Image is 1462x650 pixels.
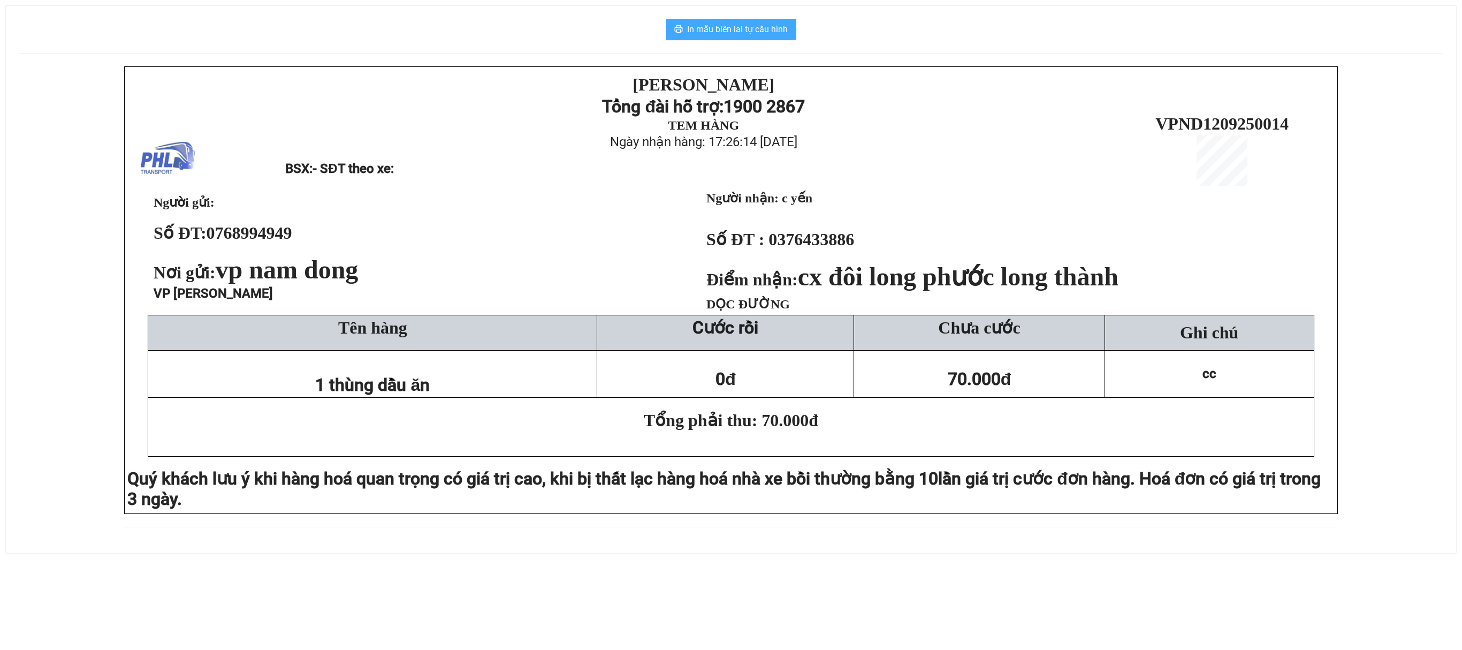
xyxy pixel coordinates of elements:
[644,411,818,430] span: Tổng phải thu: 70.000đ
[1155,114,1289,133] span: VPND1209250014
[715,369,736,389] span: 0đ
[610,134,797,149] span: Ngày nhận hàng: 17:26:14 [DATE]
[154,223,292,243] strong: Số ĐT:
[154,195,215,209] span: Người gửi:
[724,96,805,117] strong: 1900 2867
[127,468,1321,509] span: lần giá trị cước đơn hàng. Hoá đơn có giá trị trong 3 ngày.
[666,19,796,40] button: printerIn mẫu biên lai tự cấu hình
[602,96,724,117] strong: Tổng đài hỗ trợ:
[1180,323,1238,342] span: Ghi chú
[768,230,854,249] span: 0376433886
[207,223,292,243] span: 0768994949
[285,161,393,176] span: BSX:
[692,318,758,338] strong: Cước rồi
[706,230,764,249] strong: Số ĐT :
[1202,366,1216,381] span: cc
[315,375,430,395] span: 1 thùng dầu ăn
[216,255,359,284] span: vp nam dong
[338,318,407,337] span: Tên hàng
[154,286,273,301] span: VP [PERSON_NAME]
[154,263,362,282] span: Nơi gửi:
[706,297,790,311] span: DỌC ĐƯỜNG
[127,468,938,489] span: Quý khách lưu ý khi hàng hoá quan trọng có giá trị cao, khi bị thất lạc hàng hoá nhà xe bồi thườn...
[782,191,812,205] span: c yến
[948,369,1011,389] span: 70.000đ
[938,318,1020,337] span: Chưa cước
[706,191,779,205] strong: Người nhận:
[674,25,683,35] span: printer
[633,75,774,94] strong: [PERSON_NAME]
[706,270,1118,289] strong: Điểm nhận:
[141,132,195,186] img: logo
[687,22,788,36] span: In mẫu biên lai tự cấu hình
[798,262,1118,291] span: cx đôi long phước long thành
[313,161,393,176] span: - SĐT theo xe:
[668,118,739,132] strong: TEM HÀNG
